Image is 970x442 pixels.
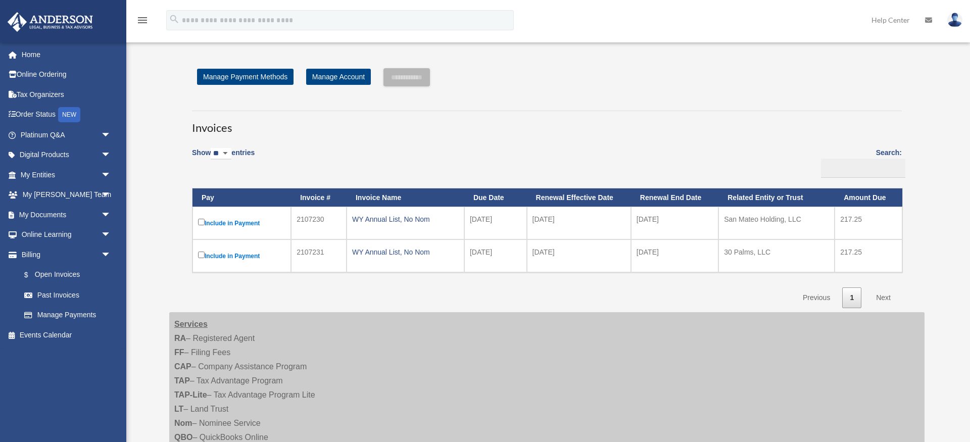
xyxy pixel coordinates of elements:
span: arrow_drop_down [101,125,121,145]
i: search [169,14,180,25]
input: Include in Payment [198,219,205,225]
th: Due Date: activate to sort column ascending [464,188,527,207]
a: Billingarrow_drop_down [7,244,121,265]
th: Amount Due: activate to sort column ascending [835,188,902,207]
a: Past Invoices [14,285,121,305]
th: Renewal End Date: activate to sort column ascending [631,188,718,207]
i: menu [136,14,149,26]
label: Include in Payment [198,217,285,229]
a: Online Ordering [7,65,126,85]
span: arrow_drop_down [101,185,121,206]
strong: RA [174,334,186,342]
label: Show entries [192,146,255,170]
strong: LT [174,405,183,413]
a: Manage Account [306,69,371,85]
span: arrow_drop_down [101,145,121,166]
a: My [PERSON_NAME] Teamarrow_drop_down [7,185,126,205]
a: Next [868,287,898,308]
a: Order StatusNEW [7,105,126,125]
h3: Invoices [192,111,902,136]
div: WY Annual List, No Nom [352,245,459,259]
a: Tax Organizers [7,84,126,105]
th: Pay: activate to sort column descending [192,188,291,207]
strong: FF [174,348,184,357]
td: 217.25 [835,239,902,272]
strong: QBO [174,433,192,441]
span: arrow_drop_down [101,244,121,265]
span: arrow_drop_down [101,165,121,185]
a: menu [136,18,149,26]
td: [DATE] [464,207,527,239]
th: Invoice Name: activate to sort column ascending [347,188,464,207]
a: Home [7,44,126,65]
a: Previous [795,287,838,308]
a: Manage Payments [14,305,121,325]
td: [DATE] [527,207,631,239]
strong: Services [174,320,208,328]
td: [DATE] [527,239,631,272]
a: $Open Invoices [14,265,116,285]
select: Showentries [211,148,231,160]
td: 217.25 [835,207,902,239]
td: San Mateo Holding, LLC [718,207,835,239]
strong: CAP [174,362,191,371]
img: Anderson Advisors Platinum Portal [5,12,96,32]
td: [DATE] [631,207,718,239]
strong: TAP-Lite [174,390,207,399]
a: Online Learningarrow_drop_down [7,225,126,245]
td: [DATE] [464,239,527,272]
a: 1 [842,287,861,308]
input: Include in Payment [198,252,205,258]
td: [DATE] [631,239,718,272]
span: arrow_drop_down [101,205,121,225]
label: Include in Payment [198,250,285,262]
th: Renewal Effective Date: activate to sort column ascending [527,188,631,207]
a: My Entitiesarrow_drop_down [7,165,126,185]
label: Search: [817,146,902,178]
div: WY Annual List, No Nom [352,212,459,226]
img: User Pic [947,13,962,27]
input: Search: [821,159,905,178]
td: 2107230 [291,207,347,239]
a: My Documentsarrow_drop_down [7,205,126,225]
td: 30 Palms, LLC [718,239,835,272]
strong: TAP [174,376,190,385]
a: Digital Productsarrow_drop_down [7,145,126,165]
th: Invoice #: activate to sort column ascending [291,188,347,207]
span: $ [30,269,35,281]
td: 2107231 [291,239,347,272]
th: Related Entity or Trust: activate to sort column ascending [718,188,835,207]
span: arrow_drop_down [101,225,121,245]
a: Events Calendar [7,325,126,345]
div: NEW [58,107,80,122]
a: Manage Payment Methods [197,69,294,85]
a: Platinum Q&Aarrow_drop_down [7,125,126,145]
strong: Nom [174,419,192,427]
